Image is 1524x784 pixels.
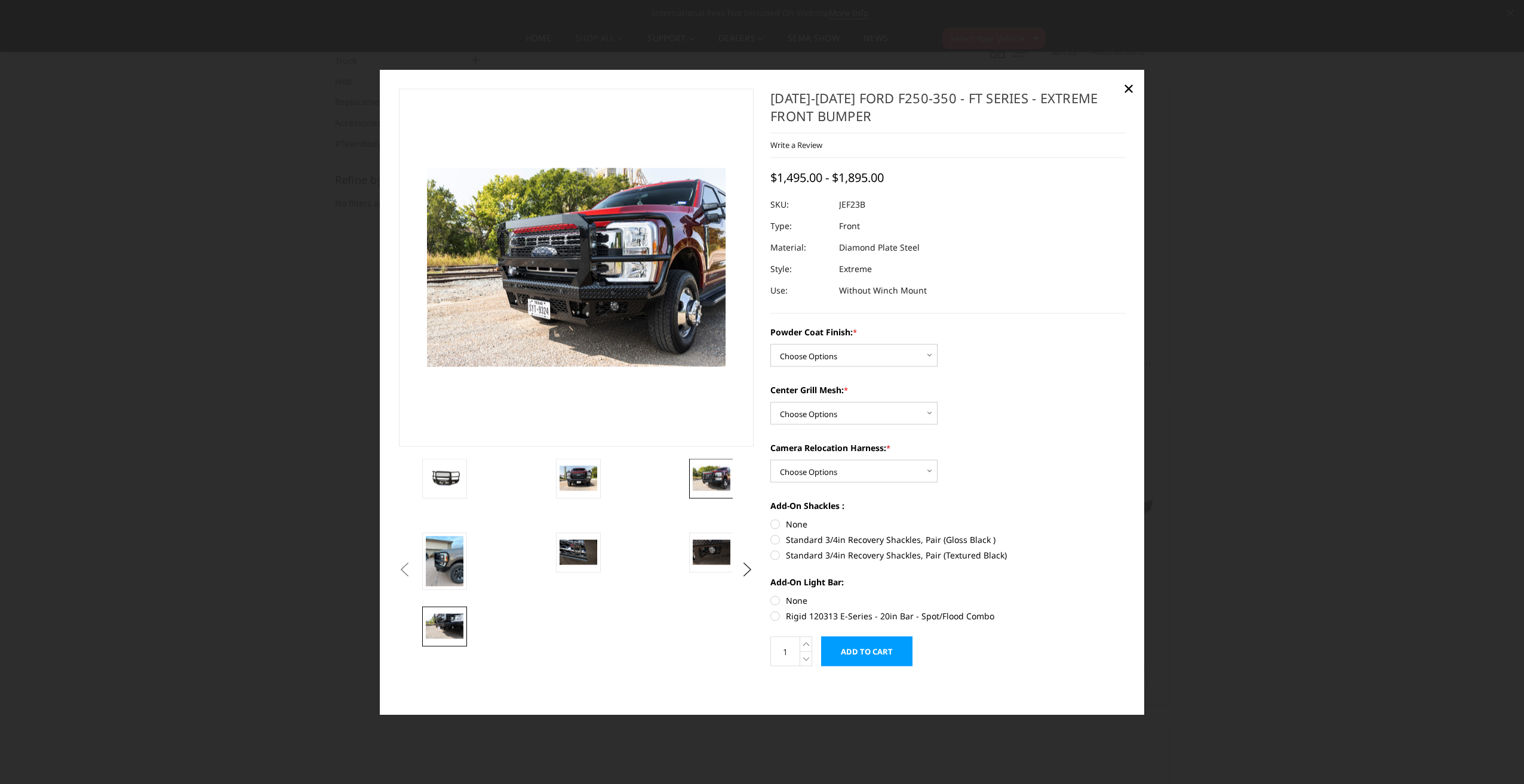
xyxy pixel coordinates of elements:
[770,280,830,301] dt: Use:
[839,237,920,258] dd: Diamond Plate Steel
[770,610,1126,622] label: Rigid 120313 E-Series - 20in Bar - Spot/Flood Combo
[693,540,730,565] img: 2023-2026 Ford F250-350 - FT Series - Extreme Front Bumper
[839,215,860,237] dd: Front
[396,560,414,578] button: Previous
[770,140,822,150] a: Write a Review
[426,614,463,639] img: 2023-2026 Ford F250-350 - FT Series - Extreme Front Bumper
[770,88,1126,133] h1: [DATE]-[DATE] Ford F250-350 - FT Series - Extreme Front Bumper
[770,549,1126,561] label: Standard 3/4in Recovery Shackles, Pair (Textured Black)
[839,280,927,301] dd: Without Winch Mount
[770,169,884,186] span: $1,495.00 - $1,895.00
[560,540,597,565] img: 2023-2026 Ford F250-350 - FT Series - Extreme Front Bumper
[560,466,597,491] img: 2023-2026 Ford F250-350 - FT Series - Extreme Front Bumper
[839,194,865,215] dd: JEF23B
[821,637,912,666] input: Add to Cart
[770,215,830,237] dt: Type:
[739,560,757,578] button: Next
[770,518,1126,530] label: None
[693,466,730,491] img: 2023-2026 Ford F250-350 - FT Series - Extreme Front Bumper
[426,536,463,586] img: 2023-2026 Ford F250-350 - FT Series - Extreme Front Bumper
[1123,75,1134,100] span: ×
[770,442,1126,454] label: Camera Relocation Harness:
[426,470,463,487] img: 2023-2026 Ford F250-350 - FT Series - Extreme Front Bumper
[770,326,1126,338] label: Powder Coat Finish:
[770,194,830,215] dt: SKU:
[770,533,1126,546] label: Standard 3/4in Recovery Shackles, Pair (Gloss Black )
[770,594,1126,607] label: None
[770,237,830,258] dt: Material:
[770,384,1126,396] label: Center Grill Mesh:
[399,88,754,446] a: 2023-2026 Ford F250-350 - FT Series - Extreme Front Bumper
[1464,727,1524,784] iframe: Chat Widget
[770,499,1126,512] label: Add-On Shackles :
[770,258,830,280] dt: Style:
[1119,78,1138,97] a: Close
[839,258,872,280] dd: Extreme
[770,576,1126,588] label: Add-On Light Bar:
